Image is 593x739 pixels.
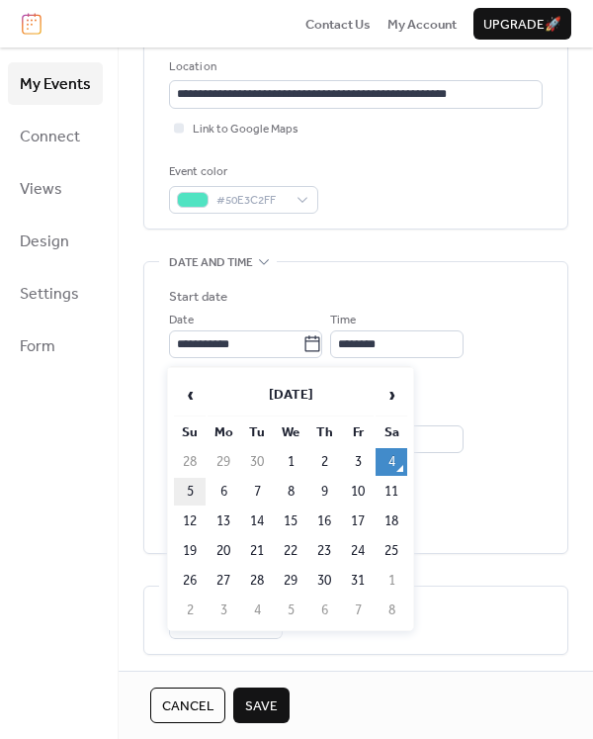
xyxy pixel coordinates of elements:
[208,597,239,624] td: 3
[20,174,62,205] span: Views
[376,508,407,535] td: 18
[275,418,306,446] th: We
[8,167,103,210] a: Views
[308,537,340,565] td: 23
[8,115,103,157] a: Connect
[169,162,314,182] div: Event color
[241,567,273,595] td: 28
[387,14,457,34] a: My Account
[22,13,42,35] img: logo
[20,69,91,100] span: My Events
[174,448,206,476] td: 28
[275,478,306,506] td: 8
[245,696,278,716] span: Save
[174,478,206,506] td: 5
[483,15,561,35] span: Upgrade 🚀
[275,597,306,624] td: 5
[193,120,298,139] span: Link to Google Maps
[376,567,407,595] td: 1
[308,418,340,446] th: Th
[169,311,194,330] span: Date
[20,227,69,257] span: Design
[174,418,206,446] th: Su
[376,537,407,565] td: 25
[208,508,239,535] td: 13
[208,418,239,446] th: Mo
[275,567,306,595] td: 29
[308,478,340,506] td: 9
[275,508,306,535] td: 15
[174,508,206,535] td: 12
[20,331,55,362] span: Form
[20,122,80,152] span: Connect
[387,15,457,35] span: My Account
[342,597,374,624] td: 7
[175,375,205,415] span: ‹
[305,14,371,34] a: Contact Us
[376,418,407,446] th: Sa
[275,537,306,565] td: 22
[233,688,290,723] button: Save
[342,448,374,476] td: 3
[342,567,374,595] td: 31
[342,418,374,446] th: Fr
[208,374,374,416] th: [DATE]
[275,448,306,476] td: 1
[162,696,213,716] span: Cancel
[342,508,374,535] td: 17
[241,418,273,446] th: Tu
[241,537,273,565] td: 21
[208,448,239,476] td: 29
[342,478,374,506] td: 10
[377,375,406,415] span: ›
[376,448,407,476] td: 4
[174,537,206,565] td: 19
[330,311,356,330] span: Time
[376,597,407,624] td: 8
[8,62,103,105] a: My Events
[342,537,374,565] td: 24
[208,478,239,506] td: 6
[20,279,79,310] span: Settings
[208,537,239,565] td: 20
[308,508,340,535] td: 16
[308,597,340,624] td: 6
[308,567,340,595] td: 30
[241,448,273,476] td: 30
[169,253,253,273] span: Date and time
[308,448,340,476] td: 2
[241,508,273,535] td: 14
[174,567,206,595] td: 26
[473,8,571,40] button: Upgrade🚀
[208,567,239,595] td: 27
[8,324,103,367] a: Form
[169,287,227,307] div: Start date
[169,57,539,77] div: Location
[174,597,206,624] td: 2
[216,191,287,211] span: #50E3C2FF
[376,478,407,506] td: 11
[241,597,273,624] td: 4
[8,272,103,315] a: Settings
[8,220,103,262] a: Design
[241,478,273,506] td: 7
[150,688,225,723] button: Cancel
[305,15,371,35] span: Contact Us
